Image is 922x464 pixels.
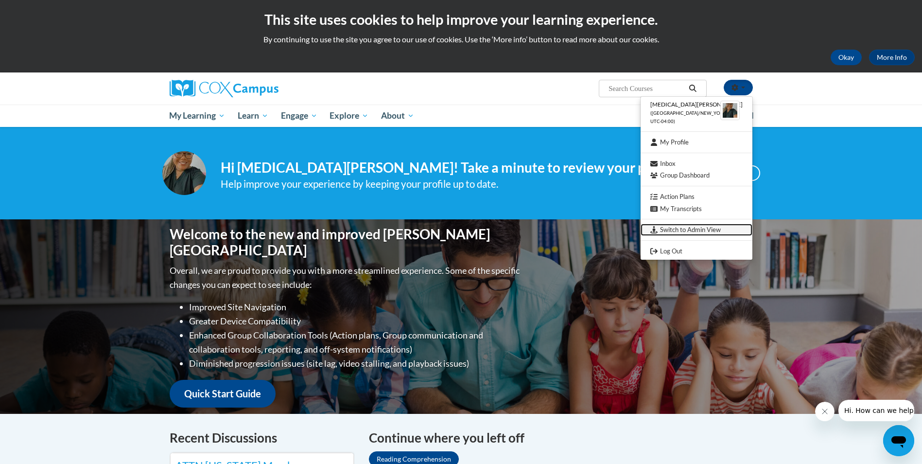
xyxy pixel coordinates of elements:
[685,83,700,94] button: Search
[641,191,752,203] a: Action Plans
[641,203,752,215] a: My Transcripts
[169,110,225,122] span: My Learning
[375,105,420,127] a: About
[155,105,767,127] div: Main menu
[221,176,685,192] div: Help improve your experience by keeping your profile up to date.
[369,428,753,447] h4: Continue where you left off
[831,50,862,65] button: Okay
[189,357,522,371] li: Diminished progression issues (site lag, video stalling, and playback issues)
[170,428,354,447] h4: Recent Discussions
[869,50,915,65] a: More Info
[608,83,685,94] input: Search Courses
[650,110,726,124] span: ([GEOGRAPHIC_DATA]/New_York UTC-04:00)
[641,136,752,148] a: My Profile
[838,400,914,421] iframe: Message from company
[189,300,522,314] li: Improved Site Navigation
[163,105,232,127] a: My Learning
[724,80,753,95] button: Account Settings
[641,245,752,257] a: Logout
[275,105,324,127] a: Engage
[323,105,375,127] a: Explore
[7,34,915,45] p: By continuing to use the site you agree to our use of cookies. Use the ‘More info’ button to read...
[170,264,522,292] p: Overall, we are proud to provide you with a more streamlined experience. Some of the specific cha...
[641,224,752,236] a: Switch to Admin View
[238,110,268,122] span: Learn
[883,425,914,456] iframe: Button to launch messaging window
[170,80,278,97] img: Cox Campus
[720,101,740,120] img: Learner Profile Avatar
[170,226,522,259] h1: Welcome to the new and improved [PERSON_NAME][GEOGRAPHIC_DATA]
[330,110,368,122] span: Explore
[162,151,206,195] img: Profile Image
[170,380,276,408] a: Quick Start Guide
[641,158,752,170] a: Inbox
[7,10,915,29] h2: This site uses cookies to help improve your learning experience.
[6,7,79,15] span: Hi. How can we help?
[221,160,685,176] h4: Hi [MEDICAL_DATA][PERSON_NAME]! Take a minute to review your profile.
[815,402,835,421] iframe: Close message
[641,169,752,181] a: Group Dashboard
[381,110,414,122] span: About
[281,110,317,122] span: Engage
[189,328,522,357] li: Enhanced Group Collaboration Tools (Action plans, Group communication and collaboration tools, re...
[231,105,275,127] a: Learn
[189,314,522,328] li: Greater Device Compatibility
[170,80,354,97] a: Cox Campus
[650,101,743,108] span: [MEDICAL_DATA][PERSON_NAME]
